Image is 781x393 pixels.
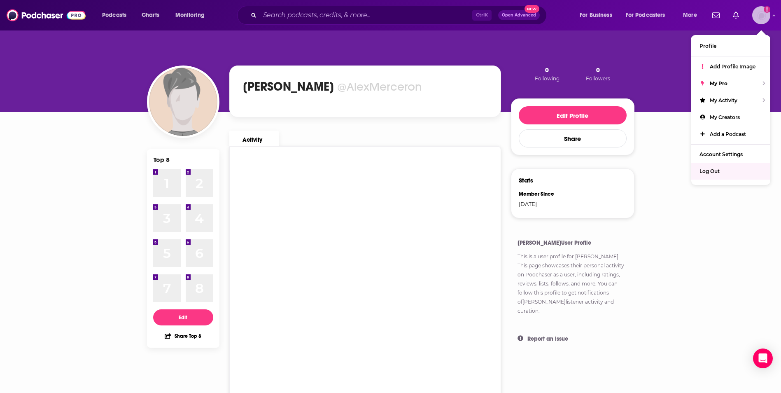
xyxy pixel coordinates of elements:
div: Open Intercom Messenger [753,349,773,368]
h1: [PERSON_NAME] [243,79,334,94]
div: Search podcasts, credits, & more... [245,6,555,25]
span: 0 [545,66,549,74]
a: Show notifications dropdown [709,8,723,22]
button: open menu [574,9,622,22]
button: open menu [677,9,707,22]
span: Logged in as AlexMerceron [752,6,770,24]
span: Profile [699,43,716,49]
a: Activity [229,131,279,146]
span: Log Out [699,168,720,174]
span: My Pro [710,80,727,87]
button: Share Top 8 [164,328,201,344]
span: Open Advanced [502,13,536,17]
div: Member Since [519,191,567,197]
span: My Creators [710,114,740,120]
a: Add Profile Image [691,58,770,75]
span: My Activity [710,97,737,103]
a: Add a Podcast [691,126,770,143]
button: open menu [620,9,677,22]
div: Top 8 [154,156,170,164]
button: Edit [153,309,213,325]
div: @AlexMerceron [337,80,422,94]
span: Following [535,75,560,82]
img: Alexandra M. Merceron [149,68,217,136]
button: open menu [96,9,137,22]
span: Charts [142,9,159,21]
a: Account Settings [691,146,770,163]
p: This is a user profile for . This page showcases their personal activity on Podchaser as a user, ... [518,252,628,316]
svg: Add a profile image [764,6,770,13]
span: More [683,9,697,21]
a: My Creators [691,109,770,126]
a: [PERSON_NAME] [575,253,618,260]
div: [DATE] [519,201,567,207]
span: For Business [580,9,612,21]
span: Ctrl K [472,10,492,21]
h4: [PERSON_NAME] User Profile [518,239,628,246]
button: Open AdvancedNew [498,10,540,20]
button: Report an issue [518,335,628,342]
a: Charts [136,9,164,22]
button: 0Following [532,65,562,82]
span: For Podcasters [626,9,665,21]
span: New [525,5,539,13]
a: Profile [691,37,770,54]
a: Show notifications dropdown [730,8,742,22]
input: Search podcasts, credits, & more... [260,9,472,22]
button: Share [519,129,627,147]
img: User Profile [752,6,770,24]
button: Show profile menu [752,6,770,24]
img: Podchaser - Follow, Share and Rate Podcasts [7,7,86,23]
button: Edit Profile [519,106,627,124]
button: 0Followers [583,65,613,82]
span: Followers [586,75,610,82]
span: Add a Podcast [710,131,746,137]
span: Podcasts [102,9,126,21]
span: Monitoring [175,9,205,21]
button: open menu [170,9,215,22]
span: Account Settings [699,151,743,157]
ul: Show profile menu [691,35,770,185]
span: Add Profile Image [710,63,755,70]
span: 0 [596,66,600,74]
h3: Stats [519,176,533,184]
